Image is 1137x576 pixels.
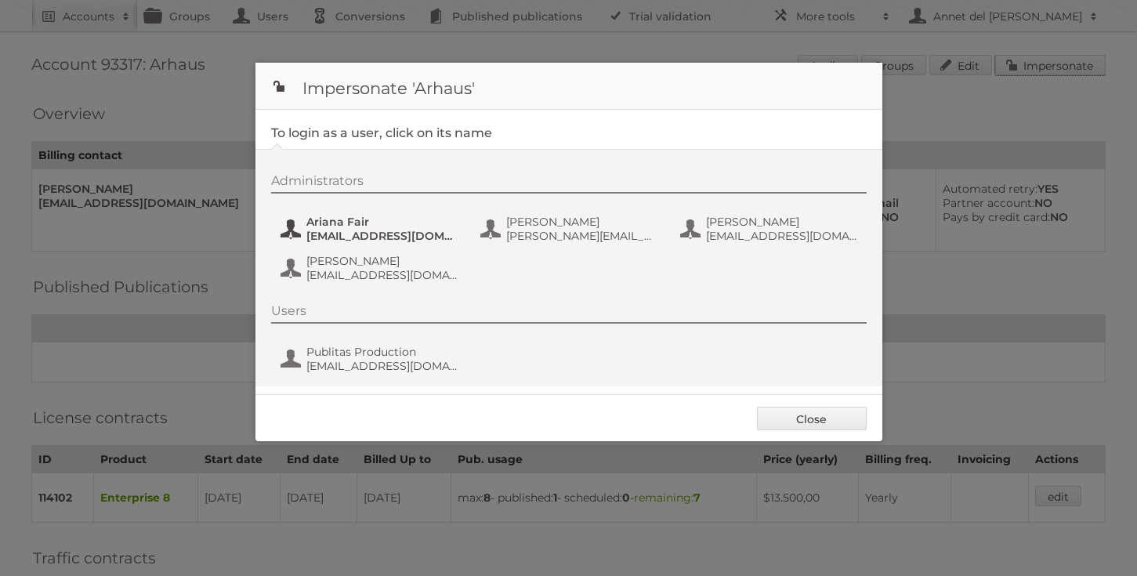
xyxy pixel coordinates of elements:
legend: To login as a user, click on its name [271,125,492,140]
span: [EMAIL_ADDRESS][DOMAIN_NAME] [306,359,458,373]
a: Close [757,407,867,430]
span: Publitas Production [306,345,458,359]
button: [PERSON_NAME] [PERSON_NAME][EMAIL_ADDRESS][DOMAIN_NAME] [479,213,663,245]
button: Ariana Fair [EMAIL_ADDRESS][DOMAIN_NAME] [279,213,463,245]
span: [EMAIL_ADDRESS][DOMAIN_NAME] [306,229,458,243]
span: [EMAIL_ADDRESS][DOMAIN_NAME] [706,229,858,243]
span: [PERSON_NAME] [306,254,458,268]
span: [PERSON_NAME] [706,215,858,229]
button: [PERSON_NAME] [EMAIL_ADDRESS][DOMAIN_NAME] [279,252,463,284]
span: [PERSON_NAME][EMAIL_ADDRESS][DOMAIN_NAME] [506,229,658,243]
span: [EMAIL_ADDRESS][DOMAIN_NAME] [306,268,458,282]
button: Publitas Production [EMAIL_ADDRESS][DOMAIN_NAME] [279,343,463,375]
span: [PERSON_NAME] [506,215,658,229]
div: Administrators [271,173,867,194]
span: Ariana Fair [306,215,458,229]
button: [PERSON_NAME] [EMAIL_ADDRESS][DOMAIN_NAME] [679,213,863,245]
h1: Impersonate 'Arhaus' [255,63,882,110]
div: Users [271,303,867,324]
